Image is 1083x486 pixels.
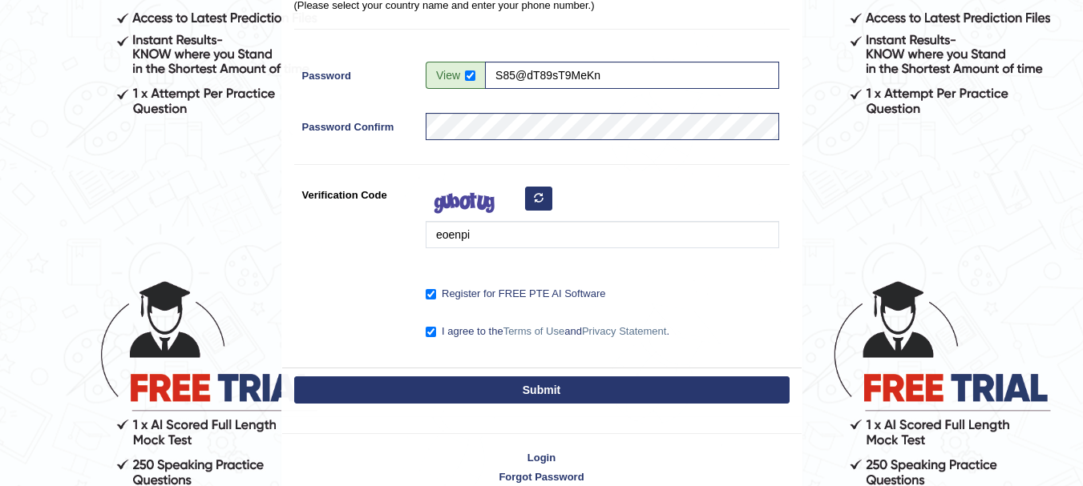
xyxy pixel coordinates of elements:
a: Privacy Statement [582,325,667,337]
label: Register for FREE PTE AI Software [426,286,605,302]
label: Password [294,62,418,83]
a: Login [282,450,802,465]
input: Register for FREE PTE AI Software [426,289,436,299]
label: I agree to the and . [426,323,669,339]
input: I agree to theTerms of UseandPrivacy Statement. [426,327,436,337]
button: Submit [294,376,790,404]
a: Forgot Password [282,469,802,484]
label: Password Confirm [294,113,418,135]
a: Terms of Use [503,325,565,337]
input: Show/Hide Password [465,70,475,81]
label: Verification Code [294,181,418,203]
